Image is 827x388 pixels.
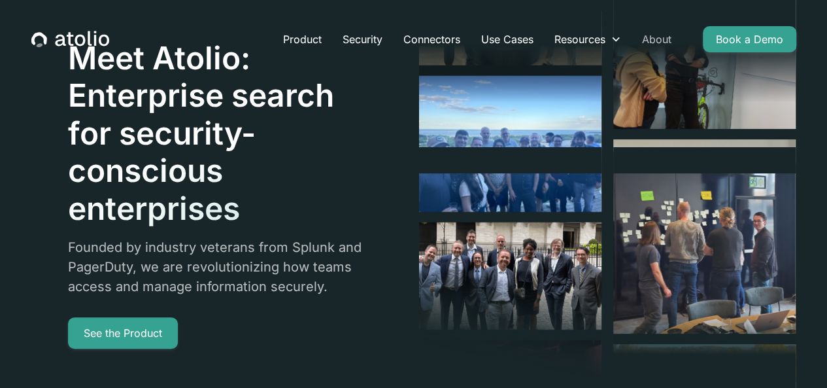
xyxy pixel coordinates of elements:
[544,26,632,52] div: Resources
[703,26,796,52] a: Book a Demo
[554,31,605,47] div: Resources
[613,139,796,334] img: image
[31,31,109,48] a: home
[393,26,471,52] a: Connectors
[632,26,682,52] a: About
[68,39,373,228] h1: Meet Atolio: Enterprise search for security-conscious enterprises
[332,26,393,52] a: Security
[471,26,544,52] a: Use Cases
[273,26,332,52] a: Product
[419,76,601,211] img: image
[68,317,178,349] a: See the Product
[68,238,373,296] p: Founded by industry veterans from Splunk and PagerDuty, we are revolutionizing how teams access a...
